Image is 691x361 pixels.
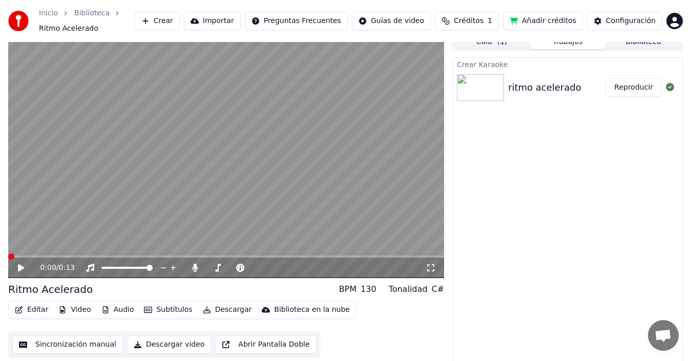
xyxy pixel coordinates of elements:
[361,283,376,295] div: 130
[12,335,123,354] button: Sincronización manual
[11,303,52,317] button: Editar
[40,263,65,273] div: /
[587,12,662,30] button: Configuración
[488,16,492,26] span: 1
[97,303,138,317] button: Audio
[530,34,605,49] button: Trabajos
[74,8,110,18] a: Biblioteca
[59,263,75,273] span: 0:13
[503,12,583,30] button: Añadir créditos
[215,335,316,354] button: Abrir Pantalla Doble
[389,283,428,295] div: Tonalidad
[135,12,180,30] button: Crear
[199,303,256,317] button: Descargar
[8,11,29,31] img: youka
[39,8,135,34] nav: breadcrumb
[40,263,56,273] span: 0:00
[454,34,530,49] button: Cola
[127,335,211,354] button: Descargar video
[606,16,656,26] div: Configuración
[39,24,98,34] span: Ritmo Acelerado
[339,283,357,295] div: BPM
[39,8,58,18] a: Inicio
[140,303,196,317] button: Subtítulos
[605,34,681,49] button: Biblioteca
[454,16,484,26] span: Créditos
[605,78,662,97] button: Reproducir
[648,320,679,351] a: Chat abierto
[508,80,581,95] div: ritmo acelerado
[184,12,241,30] button: Importar
[435,12,499,30] button: Créditos1
[431,283,444,295] div: C#
[352,12,431,30] button: Guías de video
[8,282,93,296] div: Ritmo Acelerado
[274,305,350,315] div: Biblioteca en la nube
[453,58,682,70] div: Crear Karaoke
[245,12,348,30] button: Preguntas Frecuentes
[54,303,95,317] button: Video
[497,37,507,47] span: ( 1 )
